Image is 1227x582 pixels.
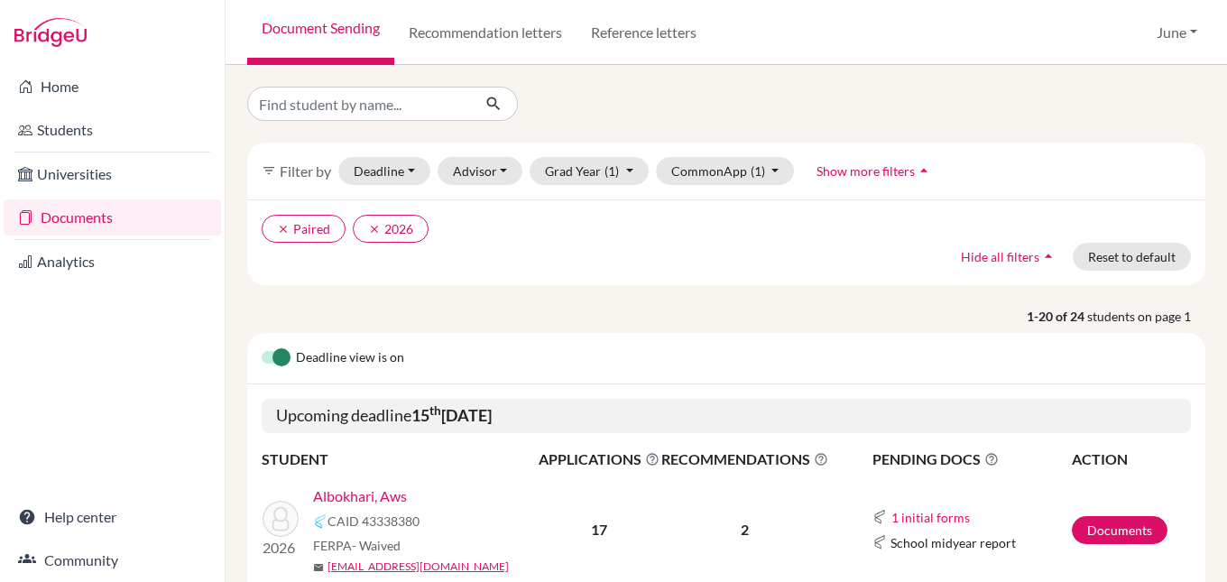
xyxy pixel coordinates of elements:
p: 2026 [263,537,299,559]
a: [EMAIL_ADDRESS][DOMAIN_NAME] [328,559,509,575]
span: (1) [751,163,765,179]
i: clear [368,223,381,236]
span: PENDING DOCS [872,448,1070,470]
img: Common App logo [872,510,887,524]
i: arrow_drop_up [1039,247,1057,265]
button: Advisor [438,157,523,185]
sup: th [429,403,441,418]
button: 1 initial forms [890,507,971,528]
img: Common App logo [872,535,887,550]
th: STUDENT [262,448,538,471]
h5: Upcoming deadline [262,399,1191,433]
span: Deadline view is on [296,347,404,369]
b: 15 [DATE] [411,405,492,425]
a: Documents [4,199,221,236]
i: arrow_drop_up [915,162,933,180]
span: Show more filters [816,163,915,179]
span: - Waived [352,538,401,553]
span: School midyear report [890,533,1016,552]
span: FERPA [313,536,401,555]
a: Universities [4,156,221,192]
button: CommonApp(1) [656,157,795,185]
img: Albokhari, Aws [263,501,299,537]
button: clearPaired [262,215,346,243]
button: Show more filtersarrow_drop_up [801,157,948,185]
a: Documents [1072,516,1167,544]
button: clear2026 [353,215,429,243]
span: RECOMMENDATIONS [661,448,828,470]
a: Community [4,542,221,578]
i: filter_list [262,163,276,178]
button: Hide all filtersarrow_drop_up [946,243,1073,271]
a: Help center [4,499,221,535]
button: Deadline [338,157,430,185]
a: Albokhari, Aws [313,485,407,507]
input: Find student by name... [247,87,471,121]
a: Analytics [4,244,221,280]
button: June [1149,15,1205,50]
span: Filter by [280,162,331,180]
span: APPLICATIONS [539,448,660,470]
span: (1) [604,163,619,179]
b: 17 [591,521,607,538]
strong: 1-20 of 24 [1027,307,1087,326]
i: clear [277,223,290,236]
span: CAID 43338380 [328,512,420,531]
a: Students [4,112,221,148]
span: students on page 1 [1087,307,1205,326]
button: Reset to default [1073,243,1191,271]
p: 2 [661,519,828,540]
img: Bridge-U [14,18,87,47]
span: Hide all filters [961,249,1039,264]
img: Common App logo [313,514,328,529]
th: ACTION [1071,448,1192,471]
button: Grad Year(1) [530,157,649,185]
span: mail [313,562,324,573]
a: Home [4,69,221,105]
